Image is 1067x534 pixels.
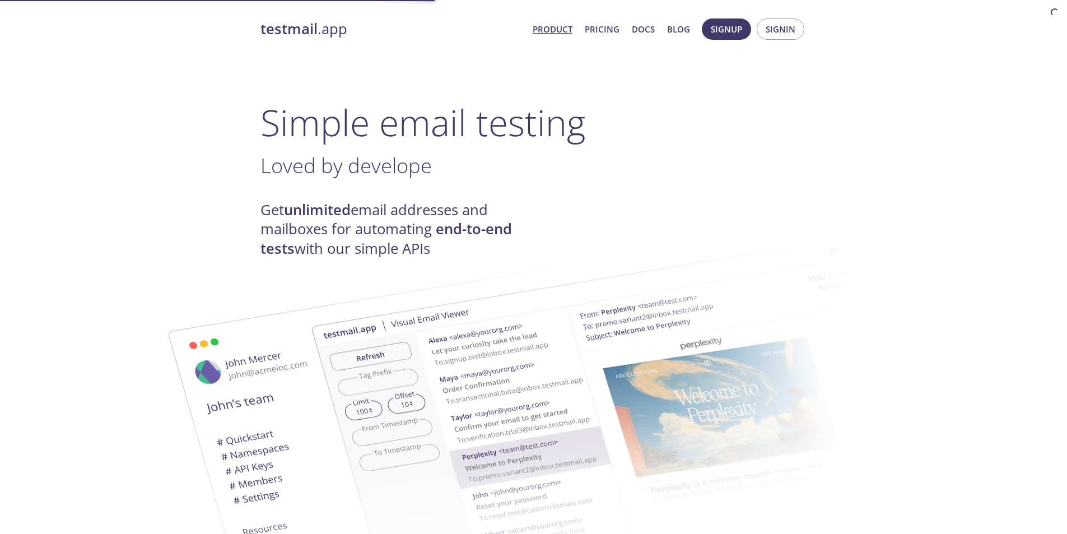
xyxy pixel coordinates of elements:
[260,201,534,258] h4: Get email addresses and mailboxes for automating with our simple APIs
[632,22,655,36] a: Docs
[260,219,512,258] strong: end-to-end tests
[667,22,690,36] a: Blog
[260,151,432,179] span: Loved by develope
[533,22,572,36] a: Product
[702,18,751,40] button: Signup
[260,20,524,39] a: testmail.app
[284,200,351,220] strong: unlimited
[766,22,795,36] span: Signin
[260,19,318,39] strong: testmail
[757,18,804,40] button: Signin
[711,22,742,36] span: Signup
[260,101,807,144] h1: Simple email testing
[585,22,619,36] a: Pricing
